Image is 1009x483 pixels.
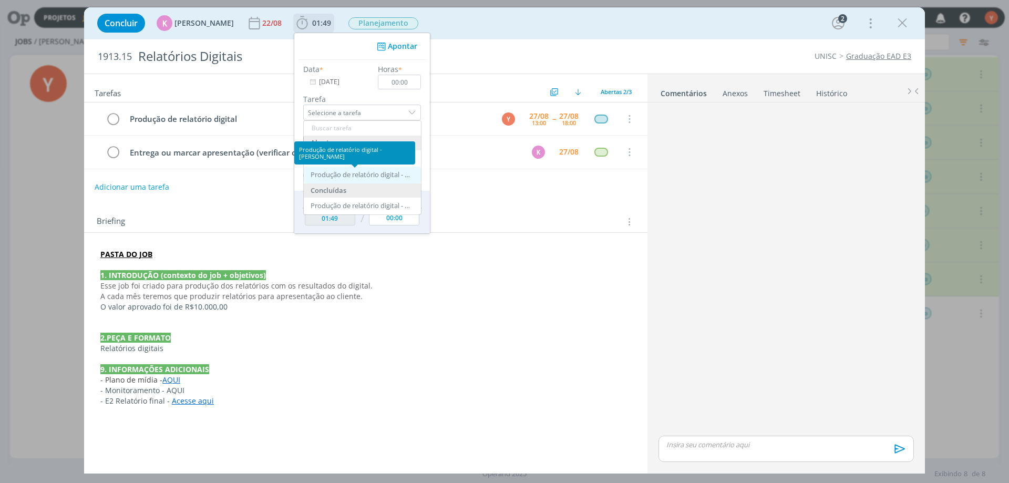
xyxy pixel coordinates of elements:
button: K [530,144,546,160]
span: - E2 Relatório final - [100,396,170,406]
button: Apontar [374,41,418,52]
span: A cada mês teremos que produzir relatórios para apresentação ao cliente. [100,291,363,301]
span: Briefing [97,215,125,229]
span: Concluir [105,19,138,27]
div: K [157,15,172,31]
div: K [532,146,545,159]
p: - Monitoramento - AQUI [100,385,631,396]
span: Planejamento [348,17,418,29]
th: Realizado [302,191,358,208]
div: 27/08 [559,112,579,120]
button: Y [500,111,516,127]
input: Data [303,75,369,89]
div: Y [502,112,515,126]
div: Produção de relatório digital - [PERSON_NAME] [311,202,410,210]
div: Relatórios Digitais [134,44,568,69]
input: Buscar tarefa [304,121,421,136]
span: Abertas 2/3 [601,88,632,96]
button: 2 [830,15,847,32]
span: Esse job foi criado para produção dos relatórios com os resultados do digital. [100,281,373,291]
a: PASTA DO JOB [100,249,152,259]
div: Anexos [723,88,748,99]
img: arrow-down.svg [575,89,581,95]
a: Timesheet [763,84,801,99]
div: 2 [838,14,847,23]
p: Relatórios digitais [100,343,631,354]
button: 01:49 [294,15,334,32]
a: AQUI [162,375,180,385]
div: Produção de relatório digital [125,112,492,126]
button: Concluir [97,14,145,33]
span: 1913.15 [98,51,132,63]
strong: 1. INTRODUÇÃO (contexto do job + objetivos) [100,270,266,280]
div: 22/08 [262,19,284,27]
strong: 9. INFORMAÇÕES ADICIONAIS [100,364,209,374]
div: Concluídas [304,183,421,198]
span: [PERSON_NAME] [174,19,234,27]
a: Histórico [816,84,848,99]
strong: 2.PEÇA E FORMATO [100,333,171,343]
td: / [358,208,367,230]
a: UNISC [815,51,837,61]
button: K[PERSON_NAME] [157,15,234,31]
a: Acesse aqui [172,396,214,406]
div: 27/08 [559,148,579,156]
ul: 01:49 [294,33,430,234]
button: Planejamento [348,17,419,30]
div: dialog [84,7,925,474]
label: Tarefa [303,94,421,105]
div: Produção de relatório digital - [PERSON_NAME] [294,141,415,165]
label: Horas [378,64,398,75]
div: 13:00 [532,120,546,126]
span: Tarefas [95,86,121,98]
label: Data [303,64,320,75]
div: Produção de relatório digital - [PERSON_NAME] [311,171,410,179]
div: 27/08 [529,112,549,120]
span: - Plano de mídia - [100,375,162,385]
a: Graduação EAD E3 [846,51,911,61]
button: Adicionar uma tarefa [94,178,170,197]
span: 01:49 [312,18,331,28]
a: Comentários [660,84,707,99]
span: -- [552,115,555,122]
p: O valor aprovado foi de R$10.000,00 [100,302,631,312]
div: Entrega ou marcar apresentação (verificar com [PERSON_NAME]) [125,146,522,159]
div: 18:00 [562,120,576,126]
